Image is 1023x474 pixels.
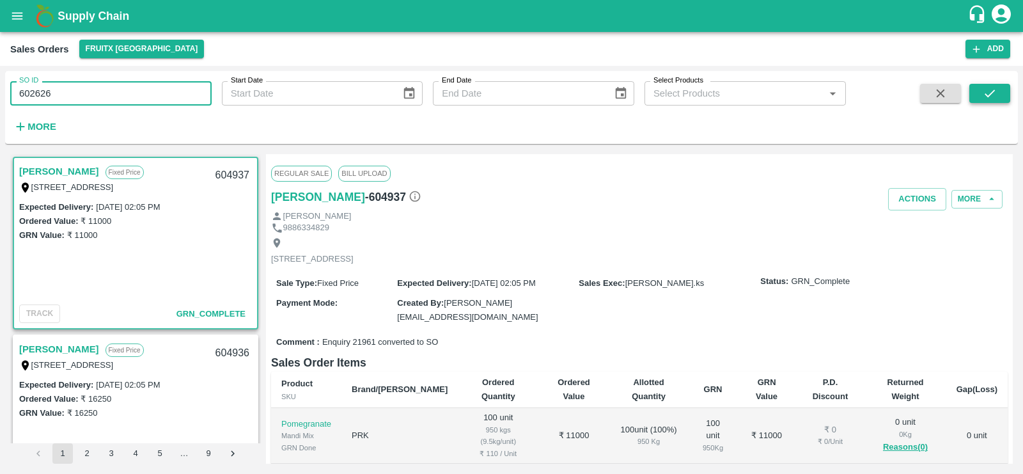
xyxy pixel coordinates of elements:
[468,424,528,448] div: 950 kgs (9.5kg/unit)
[271,166,332,181] span: Regular Sale
[176,309,246,319] span: GRN_Complete
[3,1,32,31] button: open drawer
[10,41,69,58] div: Sales Orders
[67,408,98,418] label: ₹ 16250
[698,418,727,454] div: 100 unit
[965,40,1010,58] button: Add
[875,440,935,455] button: Reasons(0)
[281,430,331,441] div: Mandi Mix
[433,81,603,106] input: End Date
[481,377,515,401] b: Ordered Quantity
[276,278,317,288] label: Sale Type :
[397,81,421,106] button: Choose date
[19,163,99,180] a: [PERSON_NAME]
[283,222,329,234] p: 9886334829
[951,190,1003,209] button: More
[32,3,58,29] img: logo
[632,377,666,401] b: Allotted Quantity
[397,298,444,308] label: Created By :
[10,81,212,106] input: Enter SO ID
[875,416,935,455] div: 0 unit
[79,40,205,58] button: Select DC
[58,7,967,25] a: Supply Chain
[101,443,121,464] button: Go to page 3
[271,354,1008,372] h6: Sales Order Items
[198,443,219,464] button: Go to page 9
[806,424,854,436] div: ₹ 0
[105,166,144,179] p: Fixed Price
[31,182,114,192] label: [STREET_ADDRESS]
[322,336,438,349] span: Enquiry 21961 converted to SO
[19,75,38,86] label: SO ID
[231,75,263,86] label: Start Date
[704,384,722,394] b: GRN
[397,278,471,288] label: Expected Delivery :
[738,408,796,464] td: ₹ 11000
[472,278,536,288] span: [DATE] 02:05 PM
[19,216,78,226] label: Ordered Value:
[52,443,73,464] button: page 1
[58,10,129,22] b: Supply Chain
[875,429,935,440] div: 0 Kg
[208,338,257,368] div: 604936
[281,391,331,402] div: SKU
[341,408,458,464] td: PRK
[96,380,160,390] label: [DATE] 02:05 PM
[338,166,390,181] span: Bill Upload
[26,443,245,464] nav: pagination navigation
[19,380,93,390] label: Expected Delivery :
[609,81,633,106] button: Choose date
[19,341,99,358] a: [PERSON_NAME]
[957,384,997,394] b: Gap(Loss)
[27,122,56,132] strong: More
[620,436,678,447] div: 950 Kg
[824,85,841,102] button: Open
[81,394,111,404] label: ₹ 16250
[174,448,194,460] div: …
[887,377,924,401] b: Returned Weight
[806,436,854,447] div: ₹ 0 / Unit
[791,276,850,288] span: GRN_Complete
[276,298,338,308] label: Payment Mode :
[31,360,114,370] label: [STREET_ADDRESS]
[281,418,331,431] p: Pomegranate
[442,75,471,86] label: End Date
[620,424,678,448] div: 100 unit ( 100 %)
[352,384,448,394] b: Brand/[PERSON_NAME]
[281,379,313,388] b: Product
[468,448,528,459] div: ₹ 110 / Unit
[19,408,65,418] label: GRN Value:
[365,188,421,206] h6: - 604937
[81,216,111,226] label: ₹ 11000
[10,116,59,138] button: More
[19,394,78,404] label: Ordered Value:
[397,298,538,322] span: [PERSON_NAME][EMAIL_ADDRESS][DOMAIN_NAME]
[283,210,352,223] p: [PERSON_NAME]
[648,85,821,102] input: Select Products
[760,276,788,288] label: Status:
[317,278,359,288] span: Fixed Price
[538,408,609,464] td: ₹ 11000
[458,408,538,464] td: 100 unit
[271,253,354,265] p: [STREET_ADDRESS]
[96,202,160,212] label: [DATE] 02:05 PM
[946,408,1008,464] td: 0 unit
[125,443,146,464] button: Go to page 4
[223,443,243,464] button: Go to next page
[19,202,93,212] label: Expected Delivery :
[756,377,777,401] b: GRN Value
[271,188,365,206] a: [PERSON_NAME]
[105,344,144,357] p: Fixed Price
[67,230,98,240] label: ₹ 11000
[222,81,392,106] input: Start Date
[967,4,990,28] div: customer-support
[208,161,257,191] div: 604937
[990,3,1013,29] div: account of current user
[150,443,170,464] button: Go to page 5
[888,188,946,210] button: Actions
[653,75,703,86] label: Select Products
[281,442,331,454] div: GRN Done
[19,230,65,240] label: GRN Value:
[625,278,705,288] span: [PERSON_NAME].ks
